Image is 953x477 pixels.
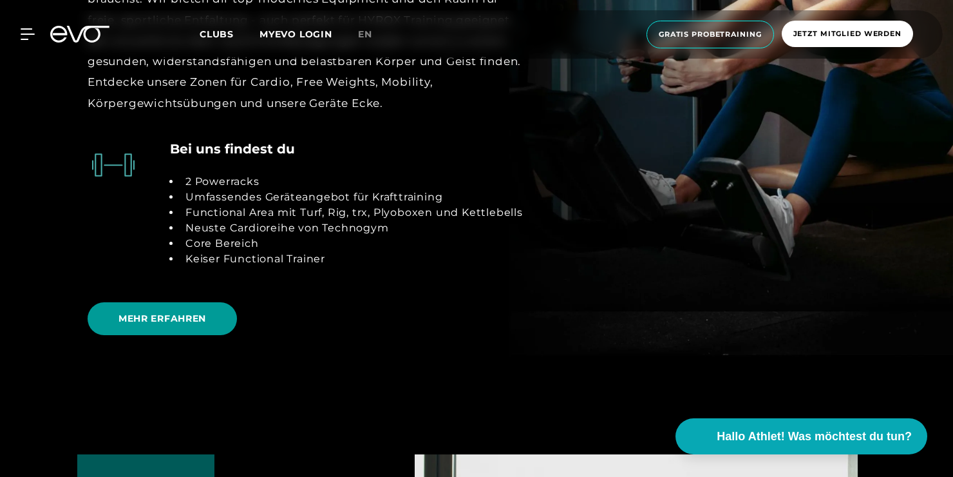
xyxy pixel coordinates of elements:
a: en [358,27,388,42]
span: MEHR ERFAHREN [118,312,206,326]
span: Clubs [200,28,234,40]
h4: Bei uns findest du [170,139,295,159]
button: Hallo Athlet! Was möchtest du tun? [675,418,927,454]
li: 2 Powerracks [180,174,523,190]
span: en [358,28,372,40]
span: Jetzt Mitglied werden [793,28,901,39]
li: Keiser Functional Trainer [180,251,523,267]
li: Functional Area mit Turf, Rig, trx, Plyoboxen und Kettlebells [180,205,523,220]
li: Umfassendes Geräteangebot für Krafttraining [180,190,523,205]
li: Neuste Cardioreihe von Technogym [180,220,523,236]
span: Gratis Probetraining [659,29,762,40]
li: Core Bereich [180,236,523,251]
a: MYEVO LOGIN [259,28,332,40]
a: MEHR ERFAHREN [88,293,242,345]
a: Jetzt Mitglied werden [778,21,917,48]
span: Hallo Athlet! Was möchtest du tun? [717,428,912,445]
a: Gratis Probetraining [643,21,778,48]
a: Clubs [200,28,259,40]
